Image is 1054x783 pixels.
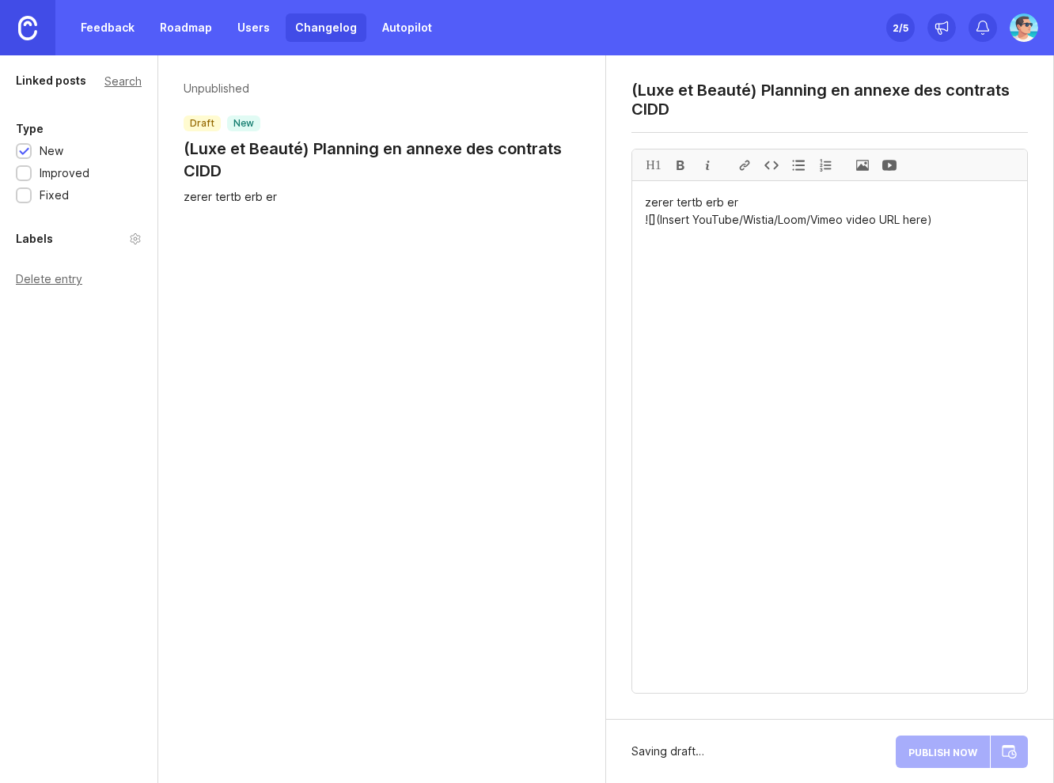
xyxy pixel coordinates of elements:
[104,77,142,85] div: Search
[16,229,53,248] div: Labels
[1010,13,1038,42] img: Benjamin Hareau
[16,274,142,285] div: Delete entry
[16,119,44,138] div: Type
[71,13,144,42] a: Feedback
[886,13,915,42] button: 2/5
[184,188,580,206] div: zerer tertb erb er
[631,81,1028,119] textarea: (Luxe et Beauté) Planning en annexe des contrats
[228,13,279,42] a: Users
[233,117,254,130] p: new
[40,142,63,160] div: New
[631,743,704,760] div: Saving draft…
[286,13,366,42] a: Changelog
[184,138,580,182] a: (Luxe et Beauté) Planning en annexe des contrats CIDD
[373,13,442,42] a: Autopilot
[40,165,89,182] div: Improved
[40,187,69,204] div: Fixed
[150,13,222,42] a: Roadmap
[632,181,1027,693] textarea: zerer tertb erb er ![](Insert YouTube/Wistia/Loom/Vimeo video URL here)
[190,117,214,130] p: draft
[16,71,86,90] div: Linked posts
[640,149,667,180] div: H1
[893,17,908,39] div: 2 /5
[184,81,580,96] p: Unpublished
[18,16,37,40] img: Canny Home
